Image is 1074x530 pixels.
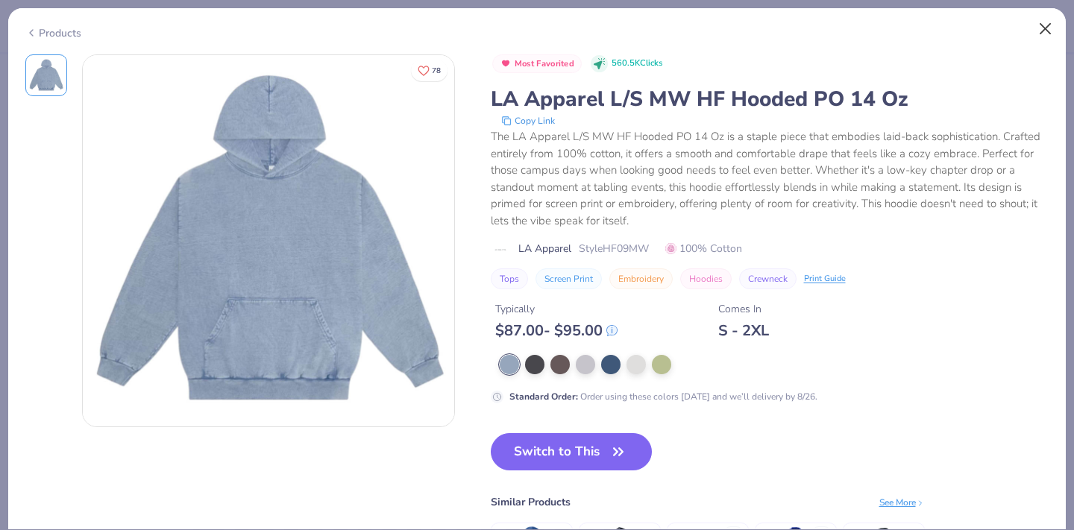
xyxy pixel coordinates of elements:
span: LA Apparel [518,241,571,256]
span: Style HF09MW [579,241,649,256]
strong: Standard Order : [509,391,578,403]
button: Crewneck [739,268,797,289]
img: Most Favorited sort [500,57,512,69]
button: Switch to This [491,433,653,470]
div: Products [25,25,81,41]
button: Close [1031,15,1060,43]
button: Hoodies [680,268,732,289]
img: brand logo [491,244,511,256]
button: Embroidery [609,268,673,289]
span: 560.5K Clicks [612,57,662,70]
button: Screen Print [536,268,602,289]
div: S - 2XL [718,321,769,340]
div: Similar Products [491,494,571,510]
button: Tops [491,268,528,289]
div: See More [879,496,925,509]
div: The LA Apparel L/S MW HF Hooded PO 14 Oz is a staple piece that embodies laid-back sophistication... [491,128,1049,229]
div: Comes In [718,301,769,317]
div: Print Guide [804,273,846,285]
button: copy to clipboard [497,113,559,128]
button: Badge Button [492,54,582,74]
div: Order using these colors [DATE] and we’ll delivery by 8/26. [509,390,817,403]
img: Front [83,55,454,426]
span: 100% Cotton [665,241,742,256]
div: $ 87.00 - $ 95.00 [495,321,618,340]
span: 78 [432,67,441,75]
img: Front [28,57,64,93]
button: Like [411,60,447,81]
span: Most Favorited [515,60,574,68]
div: LA Apparel L/S MW HF Hooded PO 14 Oz [491,85,1049,113]
div: Typically [495,301,618,317]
